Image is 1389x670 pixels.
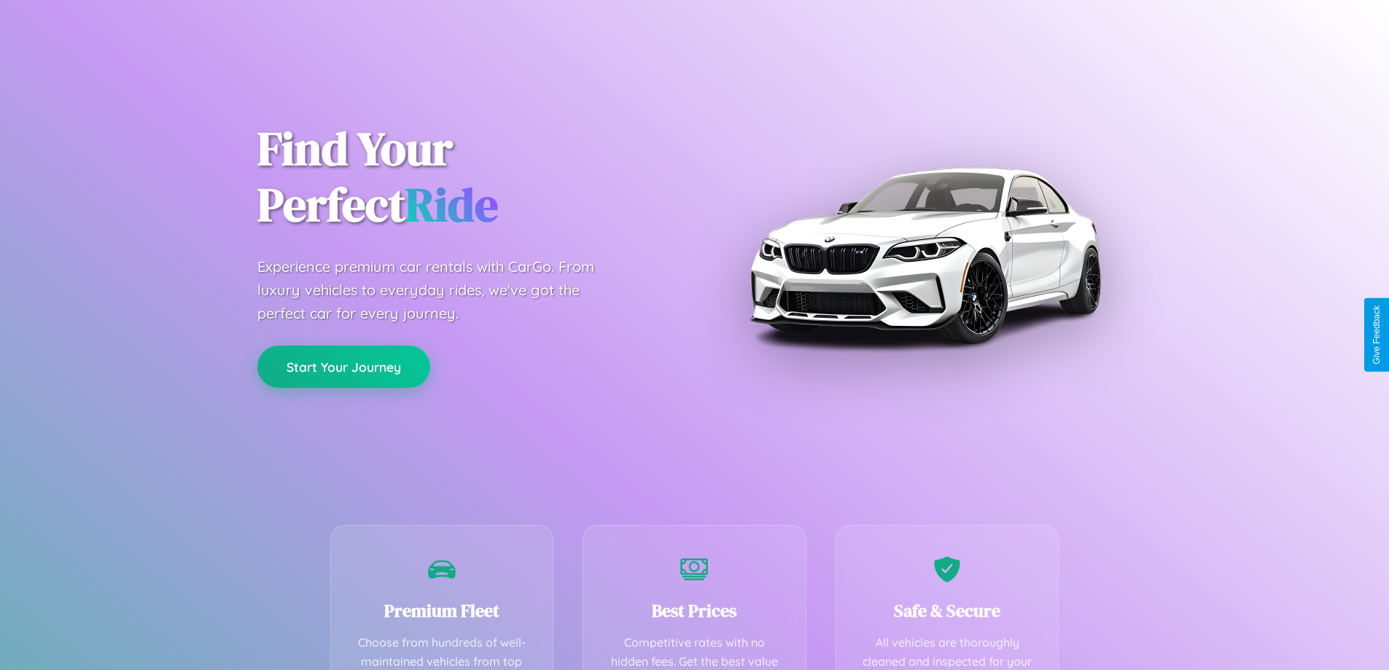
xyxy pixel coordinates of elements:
span: Ride [405,173,498,236]
img: Premium BMW car rental vehicle [742,73,1107,437]
button: Start Your Journey [257,346,430,388]
h1: Find Your Perfect [257,121,673,233]
h3: Best Prices [605,599,784,623]
div: Give Feedback [1372,305,1382,365]
h3: Safe & Secure [858,599,1037,623]
h3: Premium Fleet [353,599,532,623]
p: Experience premium car rentals with CarGo. From luxury vehicles to everyday rides, we've got the ... [257,255,622,325]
